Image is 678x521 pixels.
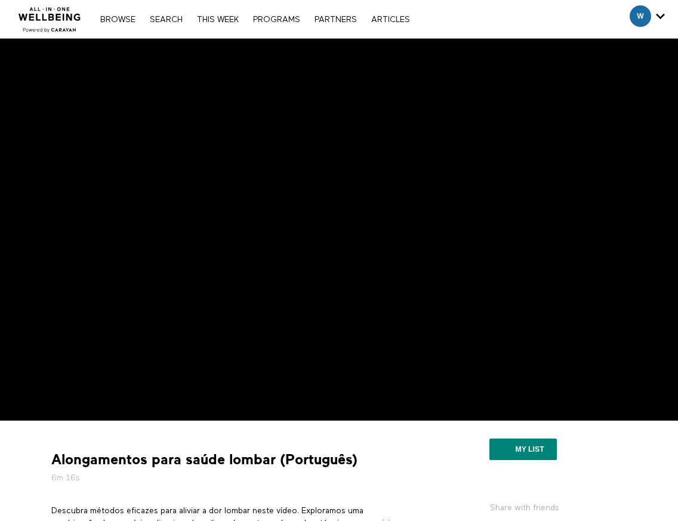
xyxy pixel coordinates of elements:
[247,16,306,24] a: PROGRAMS
[309,16,363,24] a: PARTNERS
[51,450,358,469] strong: Alongamentos para saúde lombar (Português)
[365,16,416,24] a: ARTICLES
[144,16,189,24] a: Search
[191,16,245,24] a: THIS WEEK
[94,16,141,24] a: Browse
[51,472,404,484] h5: 6m 16s
[94,13,415,25] nav: Primary
[489,439,557,460] button: My list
